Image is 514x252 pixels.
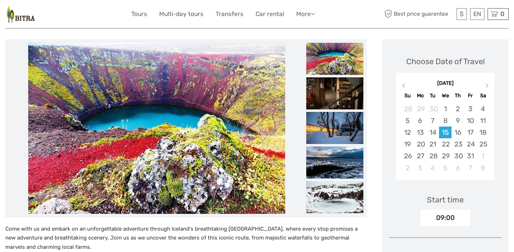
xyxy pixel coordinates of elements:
div: Choose Wednesday, October 29th, 2025 [439,150,452,162]
div: Choose Sunday, September 28th, 2025 [401,103,414,115]
div: Choose Wednesday, October 8th, 2025 [439,115,452,127]
div: Th [452,91,464,101]
img: 6e696d45278c4d96b6db4c8d07283a51_slider_thumbnail.jpg [306,43,363,75]
img: f5601dc859294e58bd303e335f7e4045_slider_thumbnail.jpg [306,181,363,213]
div: Choose Thursday, November 6th, 2025 [452,162,464,174]
div: Choose Saturday, October 11th, 2025 [477,115,489,127]
div: Choose Friday, October 31st, 2025 [464,150,477,162]
div: Choose Tuesday, October 14th, 2025 [427,127,439,138]
a: Tours [131,9,147,19]
img: ba60030af6fe4243a1a88458776d35f3_slider_thumbnail.jpg [306,77,363,109]
img: 2387-d61d1916-2adb-4c87-b942-d39dad0197e9_logo_small.jpg [5,5,36,23]
div: Sa [477,91,489,101]
p: Come with us and embark on an unforgettable adventure through Iceland's breathtaking [GEOGRAPHIC_... [5,225,367,252]
div: Choose Saturday, November 1st, 2025 [477,150,489,162]
div: Choose Sunday, October 19th, 2025 [401,138,414,150]
div: month 2025-10 [398,103,492,174]
a: More [296,9,315,19]
a: Car rental [256,9,284,19]
div: Choose Thursday, October 30th, 2025 [452,150,464,162]
div: Choose Wednesday, November 5th, 2025 [439,162,452,174]
div: Choose Wednesday, October 22nd, 2025 [439,138,452,150]
div: Choose Monday, October 13th, 2025 [414,127,427,138]
div: Choose Wednesday, October 1st, 2025 [439,103,452,115]
div: Choose Friday, November 7th, 2025 [464,162,477,174]
div: Fr [464,91,477,101]
button: Open LiveChat chat widget [82,11,91,20]
div: Choose Saturday, October 18th, 2025 [477,127,489,138]
div: Tu [427,91,439,101]
img: 0ff2ef9c06b44a84b519a368d8e29880_slider_thumbnail.jpg [306,112,363,144]
div: Choose Monday, October 20th, 2025 [414,138,427,150]
div: Choose Saturday, October 25th, 2025 [477,138,489,150]
div: Choose Friday, October 10th, 2025 [464,115,477,127]
div: EN [470,8,484,20]
img: 187e60b4dcad40d3a620e5925293e6bc_main_slider.jpg [28,43,285,214]
div: Choose Thursday, October 2nd, 2025 [452,103,464,115]
div: Choose Friday, October 3rd, 2025 [464,103,477,115]
div: Choose Thursday, October 16th, 2025 [452,127,464,138]
img: 47e75c7b675942bba92f1cdd8d4a1691_slider_thumbnail.jpg [306,146,363,179]
div: Choose Monday, October 27th, 2025 [414,150,427,162]
a: Multi-day tours [159,9,203,19]
div: Choose Monday, September 29th, 2025 [414,103,427,115]
a: Transfers [216,9,243,19]
div: Choose Thursday, October 23rd, 2025 [452,138,464,150]
div: Choose Tuesday, October 21st, 2025 [427,138,439,150]
div: Choose Monday, October 6th, 2025 [414,115,427,127]
div: Choose Tuesday, October 7th, 2025 [427,115,439,127]
div: Choose Friday, October 24th, 2025 [464,138,477,150]
div: Choose Sunday, October 12th, 2025 [401,127,414,138]
div: Choose Wednesday, October 15th, 2025 [439,127,452,138]
div: Choose Monday, November 3rd, 2025 [414,162,427,174]
span: 0 [499,10,505,17]
span: Best price guarantee [383,8,455,20]
div: Choose Friday, October 17th, 2025 [464,127,477,138]
div: Mo [414,91,427,101]
span: $ [460,10,464,17]
div: Su [401,91,414,101]
div: Start time [427,194,464,205]
button: Previous Month [397,82,408,93]
div: We [439,91,452,101]
div: Choose Saturday, October 4th, 2025 [477,103,489,115]
div: Choose Sunday, October 5th, 2025 [401,115,414,127]
button: Next Month [482,82,494,93]
div: [DATE] [396,80,494,87]
div: Choose Sunday, November 2nd, 2025 [401,162,414,174]
div: Choose Sunday, October 26th, 2025 [401,150,414,162]
div: Choose Date of Travel [406,56,485,67]
div: Choose Tuesday, October 28th, 2025 [427,150,439,162]
div: Choose Saturday, November 8th, 2025 [477,162,489,174]
div: Choose Tuesday, November 4th, 2025 [427,162,439,174]
div: 09:00 [420,210,470,226]
div: Choose Thursday, October 9th, 2025 [452,115,464,127]
p: We're away right now. Please check back later! [10,12,81,18]
div: Choose Tuesday, September 30th, 2025 [427,103,439,115]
